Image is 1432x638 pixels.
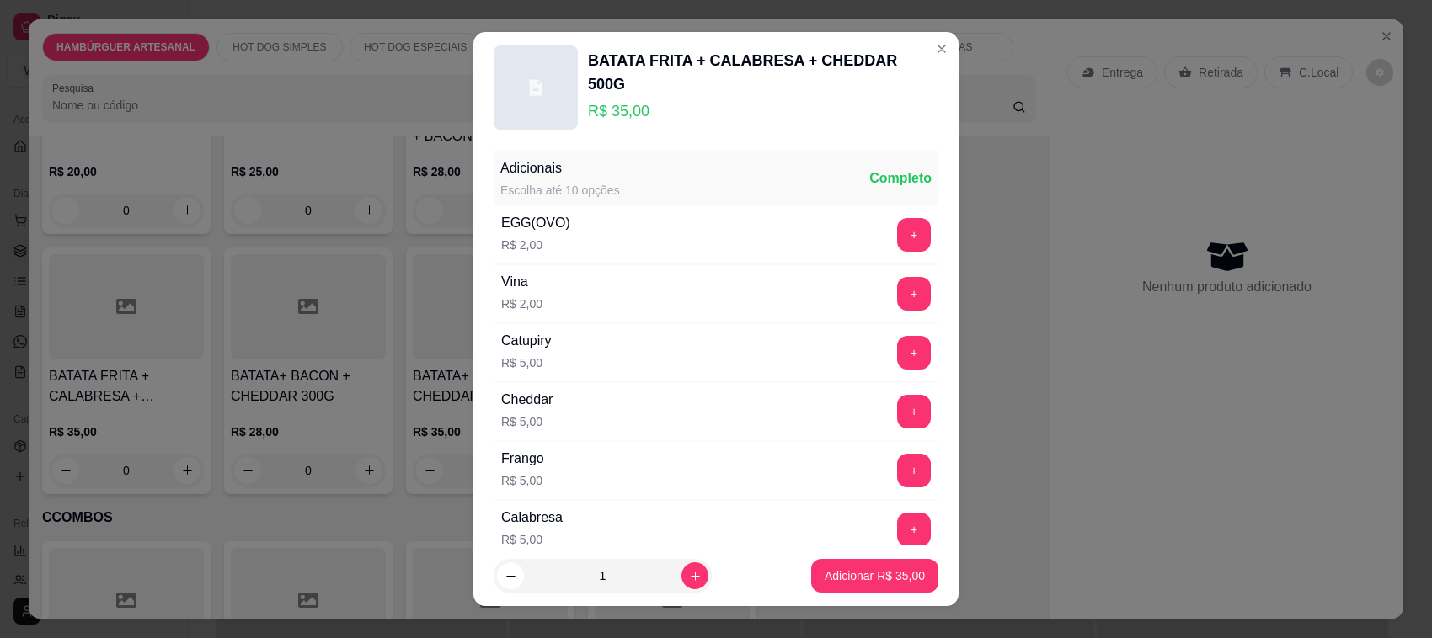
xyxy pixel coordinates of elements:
[501,331,552,351] div: Catupiry
[501,213,570,233] div: EGG(OVO)
[825,567,925,584] p: Adicionar R$ 35,00
[501,508,563,528] div: Calabresa
[501,531,563,548] p: R$ 5,00
[897,395,931,428] button: add
[588,99,938,123] p: R$ 35,00
[501,354,552,371] p: R$ 5,00
[681,562,708,589] button: increase-product-quantity
[897,454,931,487] button: add
[897,336,931,370] button: add
[501,295,542,312] p: R$ 2,00
[501,449,544,469] div: Frango
[897,513,931,546] button: add
[897,277,931,311] button: add
[501,472,544,489] p: R$ 5,00
[501,413,553,430] p: R$ 5,00
[501,272,542,292] div: Vina
[501,390,553,410] div: Cheddar
[500,182,620,199] div: Escolha até 10 opções
[500,158,620,178] div: Adicionais
[497,562,524,589] button: decrease-product-quantity
[811,559,938,593] button: Adicionar R$ 35,00
[869,168,932,189] div: Completo
[897,218,931,252] button: add
[928,35,955,62] button: Close
[501,237,570,253] p: R$ 2,00
[588,49,938,96] div: BATATA FRITA + CALABRESA + CHEDDAR 500G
